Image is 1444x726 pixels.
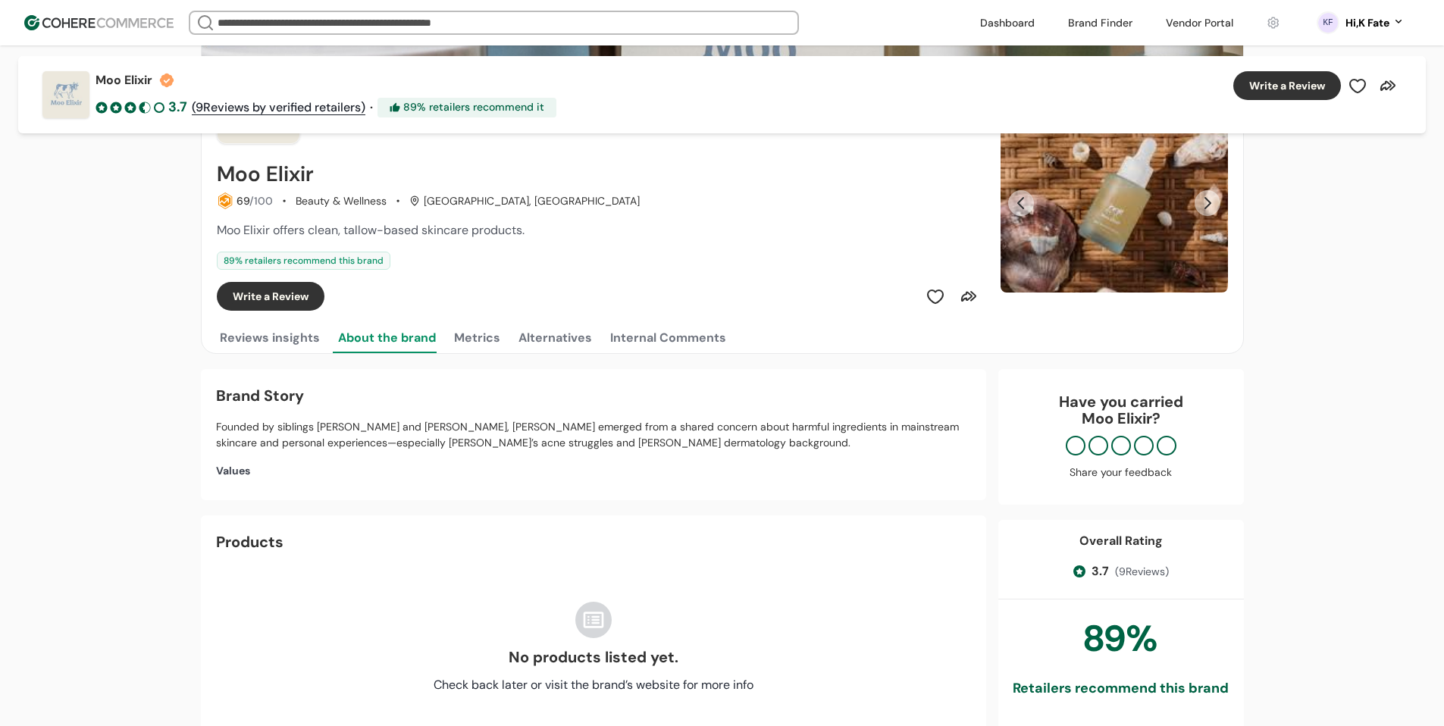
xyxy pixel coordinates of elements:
[216,463,971,479] div: Values
[434,676,753,694] div: Check back later or visit the brand’s website for more info
[335,323,439,353] button: About the brand
[202,10,1243,99] img: Brand cover image
[249,194,273,208] span: /100
[296,193,387,209] div: Beauty & Wellness
[1013,678,1229,699] div: Retailers recommend this brand
[1195,190,1220,216] button: Next Slide
[1079,532,1163,550] div: Overall Rating
[216,530,283,553] div: Products
[1013,410,1229,427] p: Moo Elixir ?
[217,162,314,186] h2: Moo Elixir
[451,323,503,353] button: Metrics
[1092,562,1109,580] span: 3.7
[1345,15,1389,31] div: Hi, K Fate
[217,323,323,353] button: Reviews insights
[217,222,525,238] span: Moo Elixir offers clean, tallow-based skincare products.
[1317,11,1339,34] svg: 0 percent
[24,15,174,30] img: Cohere Logo
[217,252,390,270] div: 89 % retailers recommend this brand
[1001,114,1228,293] div: Slide 1
[1013,465,1229,480] div: Share your feedback
[217,282,324,311] button: Write a Review
[1115,564,1169,580] span: ( 9 Reviews)
[1008,190,1034,216] button: Previous Slide
[216,384,971,407] div: Brand Story
[509,646,678,668] div: No products listed yet.
[216,419,971,451] p: Founded by siblings [PERSON_NAME] and [PERSON_NAME], [PERSON_NAME] emerged from a shared concern ...
[610,329,726,347] div: Internal Comments
[236,194,249,208] span: 69
[1001,114,1228,293] div: Carousel
[1345,15,1405,31] button: Hi,K Fate
[1083,612,1158,666] div: 89 %
[409,193,640,209] div: [GEOGRAPHIC_DATA], [GEOGRAPHIC_DATA]
[1001,114,1228,293] img: Slide 0
[1013,393,1229,427] div: Have you carried
[515,323,595,353] button: Alternatives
